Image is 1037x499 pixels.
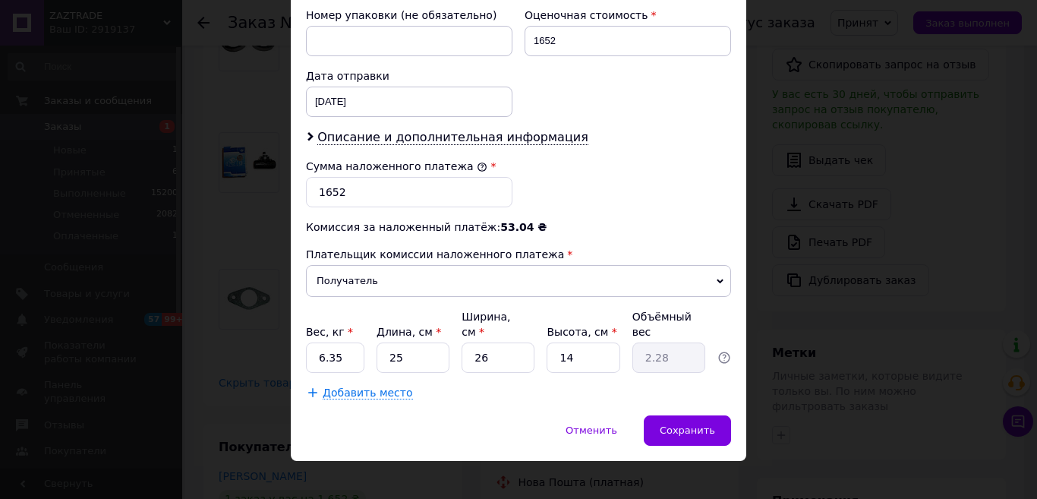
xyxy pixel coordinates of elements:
div: Номер упаковки (не обязательно) [306,8,512,23]
label: Вес, кг [306,326,353,338]
div: Дата отправки [306,68,512,84]
span: Описание и дополнительная информация [317,130,588,145]
label: Ширина, см [462,311,510,338]
div: Комиссия за наложенный платёж: [306,219,731,235]
div: Объёмный вес [632,309,705,340]
label: Высота, см [547,326,616,338]
span: 53.04 ₴ [500,221,547,233]
span: Плательщик комиссии наложенного платежа [306,248,564,261]
label: Длина, см [377,326,441,338]
span: Сохранить [660,425,715,436]
span: Добавить место [323,387,413,400]
div: Оценочная стоимость [525,8,731,23]
label: Сумма наложенного платежа [306,160,487,172]
span: Получатель [306,265,731,297]
span: Отменить [566,425,617,436]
